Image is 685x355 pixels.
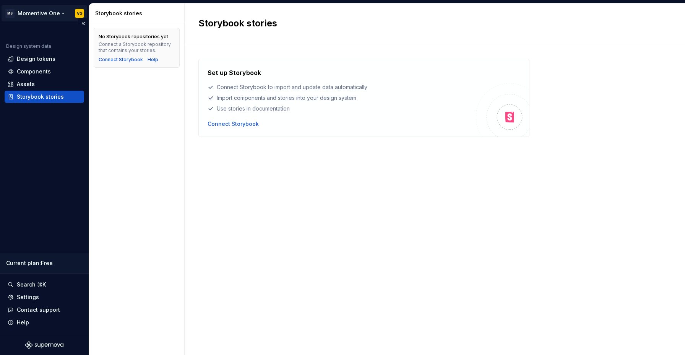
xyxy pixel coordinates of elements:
[208,105,476,112] div: Use stories in documentation
[5,316,84,329] button: Help
[208,83,476,91] div: Connect Storybook to import and update data automatically
[17,93,64,101] div: Storybook stories
[208,94,476,102] div: Import components and stories into your design system
[77,10,83,16] div: VG
[17,281,46,288] div: Search ⌘K
[5,91,84,103] a: Storybook stories
[6,259,83,267] div: Current plan : Free
[5,53,84,65] a: Design tokens
[99,34,168,40] div: No Storybook repositories yet
[17,80,35,88] div: Assets
[18,10,60,17] div: Momentive One
[17,55,55,63] div: Design tokens
[198,17,662,29] h2: Storybook stories
[5,9,15,18] div: MS
[208,120,259,128] button: Connect Storybook
[5,291,84,303] a: Settings
[6,43,51,49] div: Design system data
[17,319,29,326] div: Help
[99,57,143,63] button: Connect Storybook
[17,306,60,314] div: Contact support
[5,65,84,78] a: Components
[5,304,84,316] button: Contact support
[17,68,51,75] div: Components
[208,68,261,77] h4: Set up Storybook
[25,341,63,349] svg: Supernova Logo
[78,18,89,29] button: Collapse sidebar
[148,57,158,63] a: Help
[99,41,175,54] div: Connect a Storybook repository that contains your stories.
[95,10,181,17] div: Storybook stories
[17,293,39,301] div: Settings
[5,278,84,291] button: Search ⌘K
[5,78,84,90] a: Assets
[2,5,87,21] button: MSMomentive OneVG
